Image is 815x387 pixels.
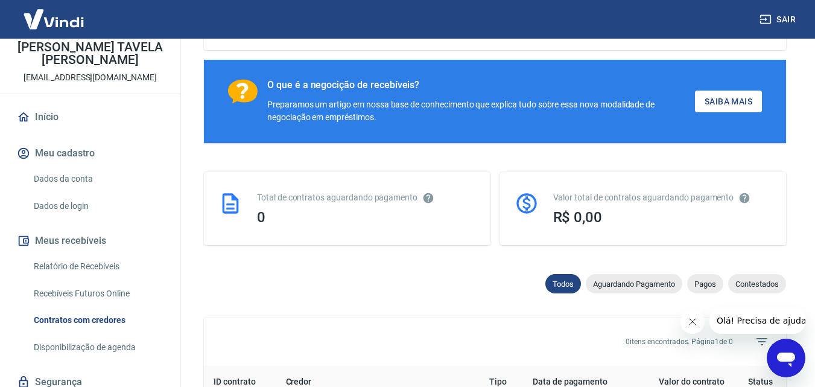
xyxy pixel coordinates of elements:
[14,140,166,167] button: Meu cadastro
[267,79,695,91] div: O que é a negocição de recebíveis?
[626,336,733,347] p: 0 itens encontrados. Página 1 de 0
[586,280,682,289] span: Aguardando Pagamento
[14,1,93,37] img: Vindi
[10,41,171,66] p: [PERSON_NAME] TAVELA [PERSON_NAME]
[695,91,762,113] a: Saiba Mais
[29,194,166,219] a: Dados de login
[29,281,166,306] a: Recebíveis Futuros Online
[545,274,581,293] div: Todos
[545,280,581,289] span: Todos
[738,192,750,204] svg: O valor comprometido não se refere a pagamentos pendentes na Vindi e sim como garantia a outras i...
[257,209,476,226] div: 0
[553,191,772,204] div: Valor total de contratos aguardando pagamento
[687,280,723,289] span: Pagos
[14,104,166,130] a: Início
[267,98,695,124] div: Preparamos um artigo em nossa base de conhecimento que explica tudo sobre essa nova modalidade de...
[7,8,101,18] span: Olá! Precisa de ajuda?
[680,310,705,334] iframe: Fechar mensagem
[29,167,166,191] a: Dados da conta
[687,274,723,293] div: Pagos
[553,209,603,226] span: R$ 0,00
[757,8,801,31] button: Sair
[747,327,776,356] span: Filtros
[586,274,682,293] div: Aguardando Pagamento
[257,191,476,204] div: Total de contratos aguardando pagamento
[709,307,805,334] iframe: Mensagem da empresa
[29,335,166,360] a: Disponibilização de agenda
[728,280,786,289] span: Contestados
[767,339,805,377] iframe: Botão para abrir a janela de mensagens
[29,308,166,333] a: Contratos com credores
[728,274,786,293] div: Contestados
[29,254,166,279] a: Relatório de Recebíveis
[14,228,166,254] button: Meus recebíveis
[228,79,258,104] img: Ícone com um ponto de interrogação.
[422,192,434,204] svg: Esses contratos não se referem à Vindi, mas sim a outras instituições.
[24,71,157,84] p: [EMAIL_ADDRESS][DOMAIN_NAME]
